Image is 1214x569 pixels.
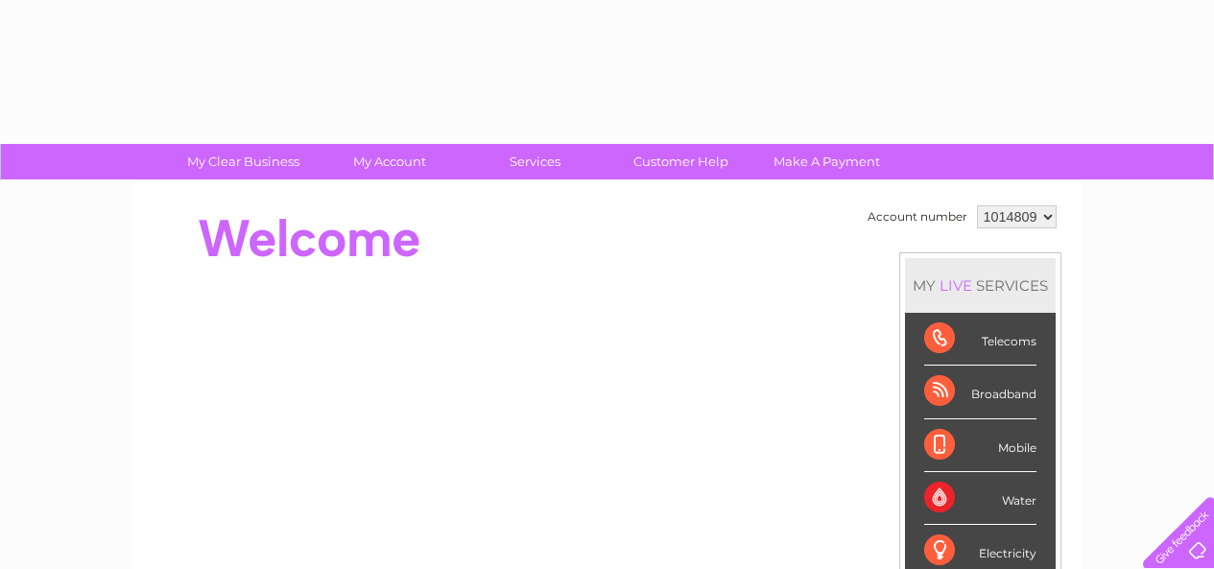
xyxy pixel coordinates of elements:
div: Mobile [924,419,1036,472]
div: Water [924,472,1036,525]
a: My Account [310,144,468,179]
a: Services [456,144,614,179]
div: LIVE [936,276,976,295]
div: Telecoms [924,313,1036,366]
div: Broadband [924,366,1036,418]
a: Make A Payment [748,144,906,179]
a: My Clear Business [164,144,322,179]
div: MY SERVICES [905,258,1056,313]
a: Customer Help [602,144,760,179]
td: Account number [863,201,972,233]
